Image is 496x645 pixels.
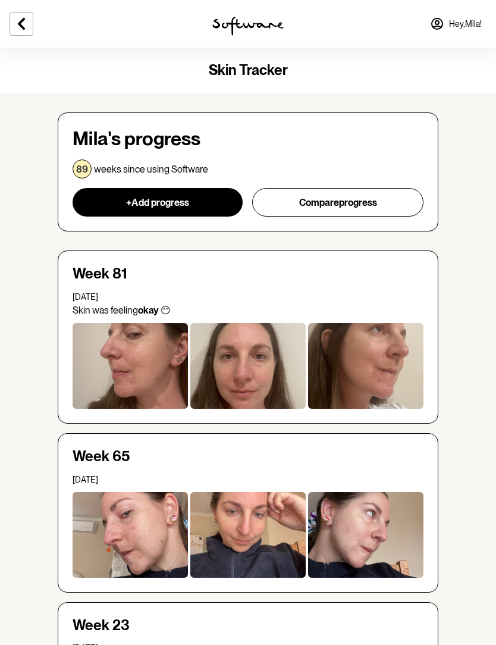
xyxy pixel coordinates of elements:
[449,19,482,29] span: Hey, Mila !
[73,265,423,283] h4: Week 81
[73,127,423,150] h3: Mila 's progress
[73,305,423,316] p: Skin was feeling 😶
[423,10,489,38] a: Hey,Mila!
[126,197,131,208] span: +
[73,448,423,465] h4: Week 65
[73,475,98,484] span: [DATE]
[212,17,284,36] img: software logo
[339,197,377,208] span: progress
[138,305,159,316] strong: okay
[73,292,98,302] span: [DATE]
[73,617,423,634] h4: Week 23
[73,188,243,217] button: +Add progress
[76,164,88,175] p: 89
[252,188,423,217] button: Compareprogress
[94,164,208,175] p: weeks since using Software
